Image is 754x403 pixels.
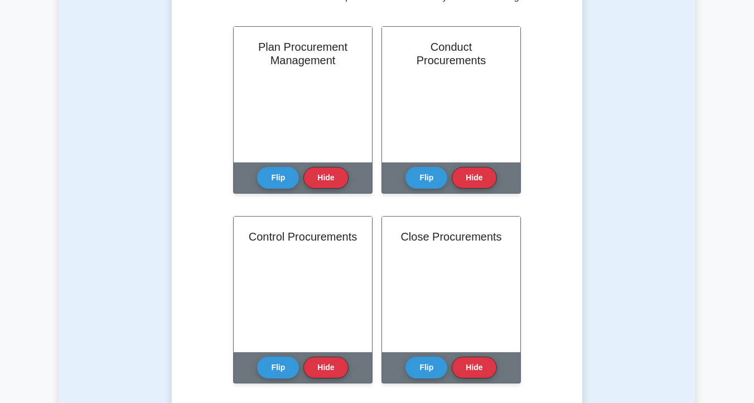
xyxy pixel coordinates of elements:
button: Flip [257,357,299,378]
h2: Control Procurements [247,230,359,243]
button: Flip [405,357,447,378]
button: Hide [452,357,496,378]
button: Hide [452,167,496,189]
button: Hide [303,167,348,189]
h2: Close Procurements [395,230,507,243]
button: Flip [257,167,299,189]
button: Hide [303,357,348,378]
h2: Conduct Procurements [395,40,507,67]
button: Flip [405,167,447,189]
h2: Plan Procurement Management [247,40,359,67]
